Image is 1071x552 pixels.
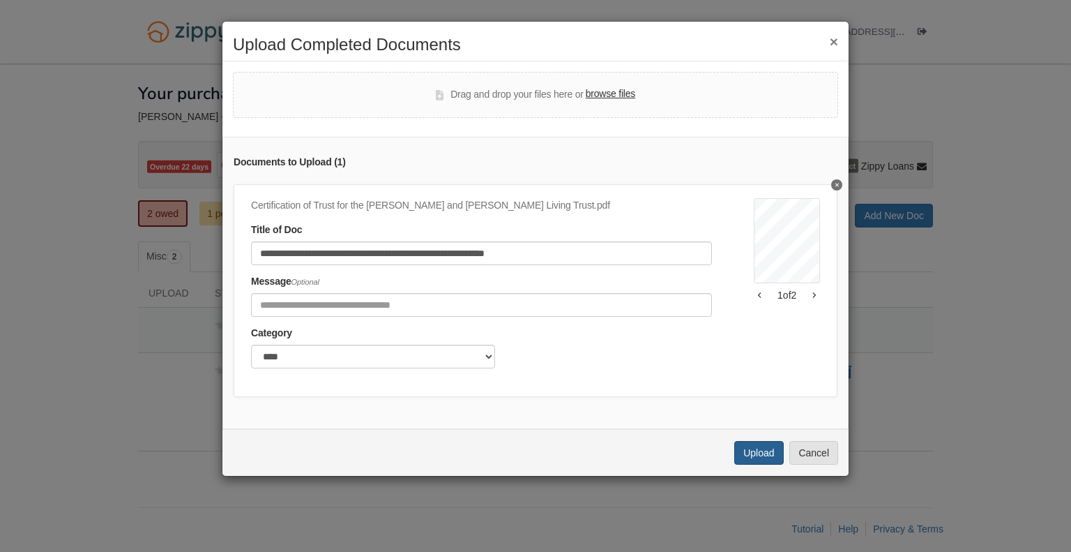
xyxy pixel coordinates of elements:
[251,293,712,317] input: Include any comments on this document
[291,278,319,286] span: Optional
[436,87,635,103] div: Drag and drop your files here or
[734,441,783,465] button: Upload
[251,198,712,214] div: Certification of Trust for the [PERSON_NAME] and [PERSON_NAME] Living Trust.pdf
[830,34,838,49] button: ×
[754,288,820,302] div: 1 of 2
[586,87,635,102] label: browse files
[251,345,495,368] select: Category
[251,274,319,290] label: Message
[251,326,292,341] label: Category
[251,223,302,238] label: Title of Doc
[789,441,838,465] button: Cancel
[233,36,838,54] h2: Upload Completed Documents
[251,241,712,265] input: Document Title
[831,179,842,191] button: Delete Certification of Trust for the Paul and Joyce Riley Living Trust
[234,155,837,170] div: Documents to Upload ( 1 )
